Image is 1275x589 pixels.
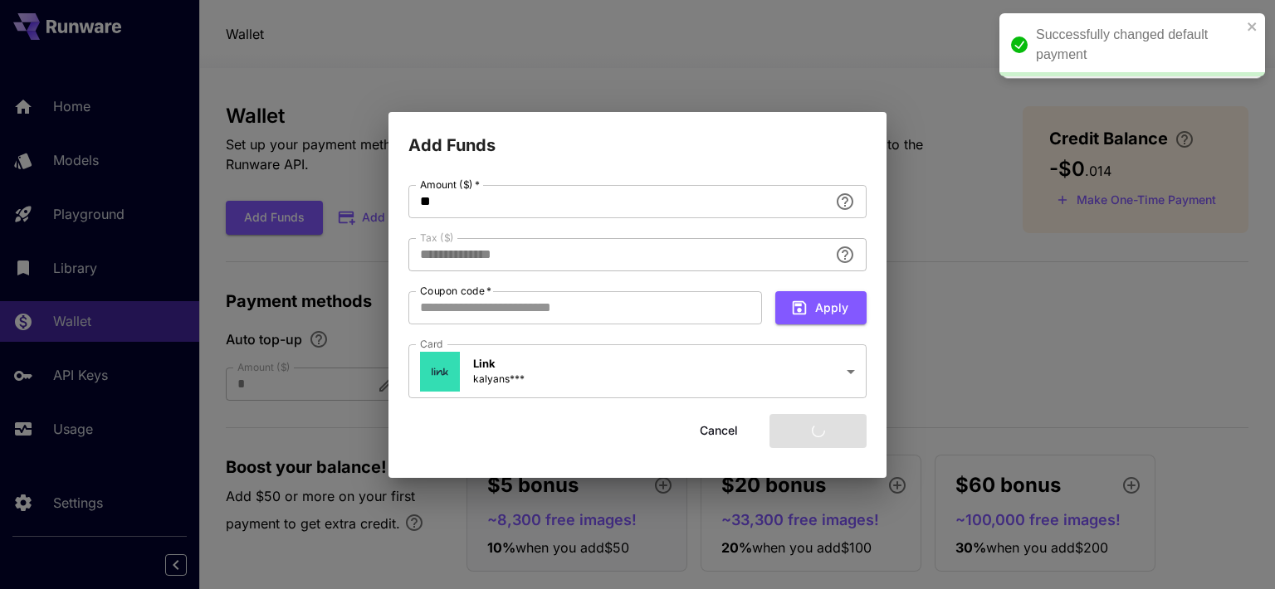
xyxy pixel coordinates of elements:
[388,112,887,158] h2: Add Funds
[1036,25,1242,65] div: Successfully changed default payment
[420,337,443,351] label: Card
[420,231,454,245] label: Tax ($)
[775,291,867,325] button: Apply
[420,284,491,298] label: Coupon code
[681,414,756,448] button: Cancel
[473,356,525,372] p: Link
[1247,20,1258,33] button: close
[420,178,480,192] label: Amount ($)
